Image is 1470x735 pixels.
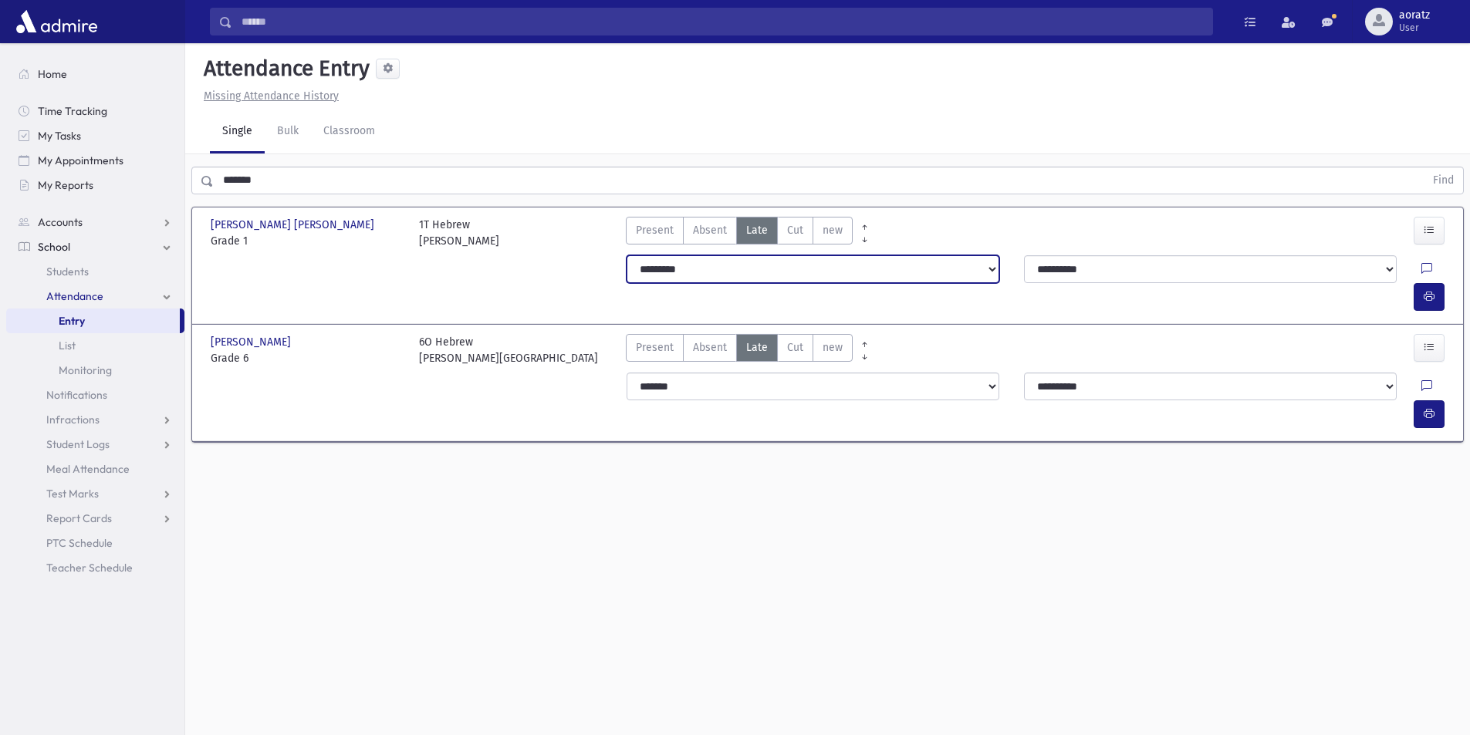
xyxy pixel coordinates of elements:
[6,407,184,432] a: Infractions
[6,358,184,383] a: Monitoring
[636,339,674,356] span: Present
[198,56,370,82] h5: Attendance Entry
[59,314,85,328] span: Entry
[59,363,112,377] span: Monitoring
[38,67,67,81] span: Home
[746,222,768,238] span: Late
[46,487,99,501] span: Test Marks
[46,511,112,525] span: Report Cards
[626,334,853,366] div: AttTypes
[211,350,404,366] span: Grade 6
[38,153,123,167] span: My Appointments
[6,173,184,197] a: My Reports
[1399,22,1430,34] span: User
[6,284,184,308] a: Attendance
[46,536,113,550] span: PTC Schedule
[6,481,184,506] a: Test Marks
[198,89,339,103] a: Missing Attendance History
[636,222,674,238] span: Present
[6,148,184,173] a: My Appointments
[419,334,598,366] div: 6O Hebrew [PERSON_NAME][GEOGRAPHIC_DATA]
[46,265,89,278] span: Students
[6,555,184,580] a: Teacher Schedule
[626,217,853,249] div: AttTypes
[693,339,727,356] span: Absent
[59,339,76,352] span: List
[311,110,387,153] a: Classroom
[46,561,133,575] span: Teacher Schedule
[211,233,404,249] span: Grade 1
[38,178,93,192] span: My Reports
[46,388,107,402] span: Notifications
[46,289,103,303] span: Attendance
[6,383,184,407] a: Notifications
[210,110,265,153] a: Single
[6,506,184,531] a: Report Cards
[265,110,311,153] a: Bulk
[6,308,180,333] a: Entry
[46,413,100,427] span: Infractions
[6,123,184,148] a: My Tasks
[6,210,184,234] a: Accounts
[693,222,727,238] span: Absent
[6,259,184,284] a: Students
[823,222,843,238] span: new
[38,129,81,143] span: My Tasks
[6,99,184,123] a: Time Tracking
[204,89,339,103] u: Missing Attendance History
[38,104,107,118] span: Time Tracking
[1399,9,1430,22] span: aoratz
[823,339,843,356] span: new
[787,339,803,356] span: Cut
[6,333,184,358] a: List
[232,8,1212,35] input: Search
[6,457,184,481] a: Meal Attendance
[6,531,184,555] a: PTC Schedule
[38,240,70,254] span: School
[6,432,184,457] a: Student Logs
[6,234,184,259] a: School
[12,6,101,37] img: AdmirePro
[46,437,110,451] span: Student Logs
[211,334,294,350] span: [PERSON_NAME]
[211,217,377,233] span: [PERSON_NAME] [PERSON_NAME]
[6,62,184,86] a: Home
[38,215,83,229] span: Accounts
[419,217,499,249] div: 1T Hebrew [PERSON_NAME]
[46,462,130,476] span: Meal Attendance
[746,339,768,356] span: Late
[787,222,803,238] span: Cut
[1424,167,1463,194] button: Find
